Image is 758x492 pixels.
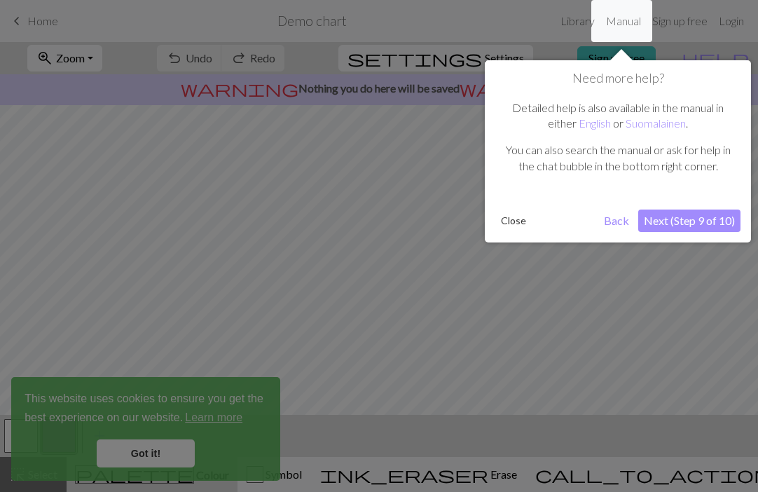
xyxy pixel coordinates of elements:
[502,142,733,174] p: You can also search the manual or ask for help in the chat bubble in the bottom right corner.
[495,210,532,231] button: Close
[598,210,635,232] button: Back
[495,71,740,86] h1: Need more help?
[579,116,611,130] a: English
[626,116,686,130] a: Suomalainen
[485,60,751,242] div: Need more help?
[638,210,740,232] button: Next (Step 9 of 10)
[502,100,733,132] p: Detailed help is also available in the manual in either or .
